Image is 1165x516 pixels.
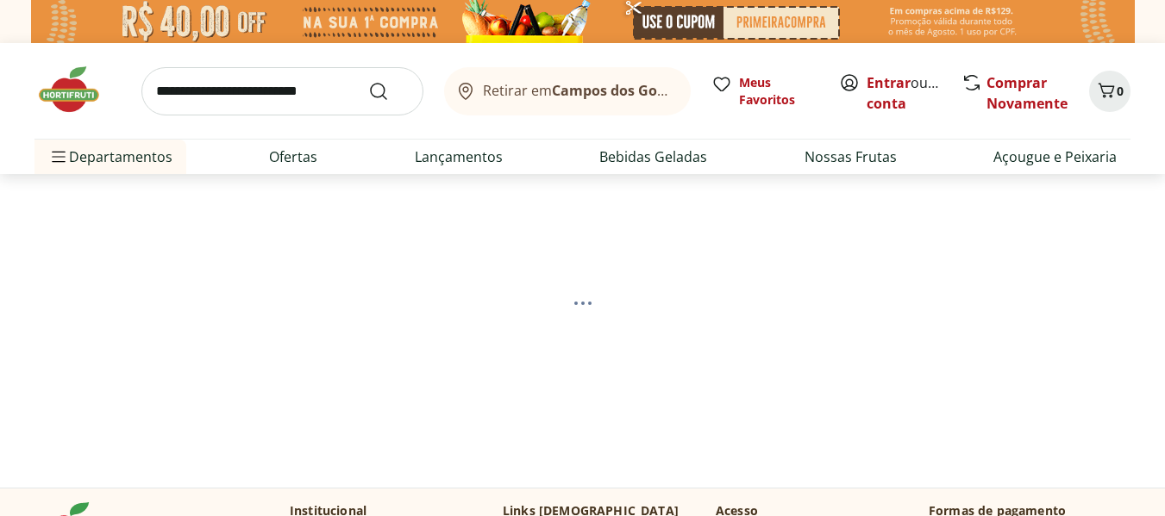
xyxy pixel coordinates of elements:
[867,73,911,92] a: Entrar
[48,136,69,177] button: Menu
[711,74,818,109] a: Meus Favoritos
[986,73,1068,113] a: Comprar Novamente
[867,72,943,114] span: ou
[269,146,317,167] a: Ofertas
[368,81,410,102] button: Submit Search
[48,136,172,177] span: Departamentos
[552,81,865,100] b: Campos dos Goytacazes/[GEOGRAPHIC_DATA]
[34,64,121,115] img: Hortifruti
[739,74,818,109] span: Meus Favoritos
[1089,71,1131,112] button: Carrinho
[415,146,503,167] a: Lançamentos
[444,67,691,115] button: Retirar emCampos dos Goytacazes/[GEOGRAPHIC_DATA]
[867,73,961,113] a: Criar conta
[993,146,1117,167] a: Açougue e Peixaria
[141,67,423,115] input: search
[805,146,897,167] a: Nossas Frutas
[599,146,707,167] a: Bebidas Geladas
[1117,83,1124,99] span: 0
[483,83,673,98] span: Retirar em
